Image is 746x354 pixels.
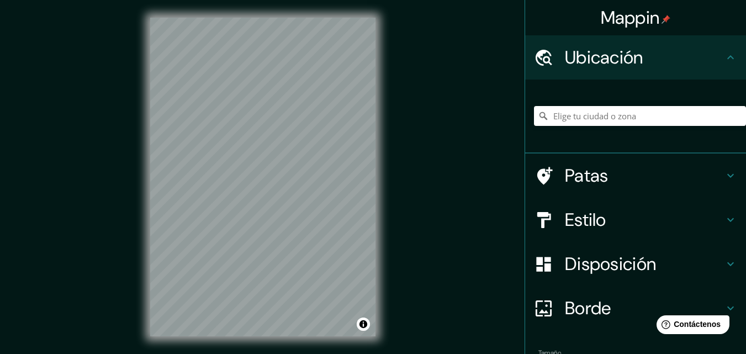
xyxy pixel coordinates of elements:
[601,6,660,29] font: Mappin
[662,15,670,24] img: pin-icon.png
[357,318,370,331] button: Activar o desactivar atribución
[565,164,609,187] font: Patas
[525,242,746,286] div: Disposición
[525,35,746,80] div: Ubicación
[565,208,606,231] font: Estilo
[525,154,746,198] div: Patas
[648,311,734,342] iframe: Lanzador de widgets de ayuda
[525,198,746,242] div: Estilo
[565,297,611,320] font: Borde
[525,286,746,330] div: Borde
[565,46,643,69] font: Ubicación
[565,252,656,276] font: Disposición
[150,18,375,336] canvas: Mapa
[534,106,746,126] input: Elige tu ciudad o zona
